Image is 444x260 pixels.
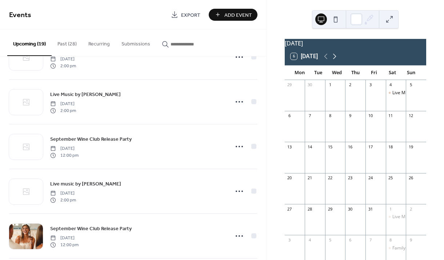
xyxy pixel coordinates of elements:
div: 5 [408,82,413,88]
span: 2:00 pm [50,63,76,69]
div: Sun [402,65,420,80]
div: 28 [307,206,312,212]
a: Live Music by [PERSON_NAME] [50,90,121,99]
div: 30 [347,206,353,212]
span: Live Music by [PERSON_NAME] [50,91,121,99]
div: 16 [347,144,353,149]
div: 2 [408,206,413,212]
div: 8 [327,113,333,119]
div: 25 [388,175,393,181]
div: 1 [327,82,333,88]
div: 31 [368,206,373,212]
div: 20 [287,175,292,181]
div: 10 [368,113,373,119]
div: 6 [287,113,292,119]
a: September Wine Club Release Party [50,224,132,233]
div: Mon [291,65,309,80]
div: 3 [368,82,373,88]
div: 8 [388,237,393,243]
div: Family Photos by Laura Squire & Live Music [386,245,406,251]
div: 17 [368,144,373,149]
div: 14 [307,144,312,149]
a: Live music by [PERSON_NAME] [50,180,121,188]
button: 6[DATE] [288,51,320,61]
button: Upcoming (19) [7,29,52,56]
span: Add Event [224,11,252,19]
div: 19 [408,144,413,149]
button: Submissions [116,29,156,55]
div: 11 [388,113,393,119]
div: 13 [287,144,292,149]
div: 29 [287,82,292,88]
div: Live Music by Tim Bond [386,90,406,96]
span: [DATE] [50,56,76,63]
div: Sat [383,65,402,80]
span: [DATE] [50,145,79,152]
div: 3 [287,237,292,243]
span: September Wine Club Release Party [50,225,132,233]
span: Live music by [PERSON_NAME] [50,180,121,188]
div: 18 [388,144,393,149]
div: 9 [408,237,413,243]
div: Tue [309,65,328,80]
span: 2:00 pm [50,107,76,114]
div: 22 [327,175,333,181]
div: 12 [408,113,413,119]
button: Recurring [83,29,116,55]
div: 30 [307,82,312,88]
button: Add Event [209,9,257,21]
button: Past (28) [52,29,83,55]
div: Fri [365,65,383,80]
span: Events [9,8,31,22]
a: Export [165,9,206,21]
span: [DATE] [50,190,76,197]
div: 29 [327,206,333,212]
div: 26 [408,175,413,181]
div: 21 [307,175,312,181]
div: 4 [307,237,312,243]
span: 2:00 pm [50,197,76,203]
span: [DATE] [50,101,76,107]
span: 12:00 pm [50,152,79,159]
div: 23 [347,175,353,181]
div: 5 [327,237,333,243]
div: 15 [327,144,333,149]
div: 7 [368,237,373,243]
span: 12:00 pm [50,241,79,248]
div: Thu [346,65,365,80]
div: [DATE] [285,39,426,48]
div: Wed [328,65,346,80]
div: Live Music by Keelan Donovan [386,214,406,220]
div: 27 [287,206,292,212]
div: 4 [388,82,393,88]
div: 7 [307,113,312,119]
span: [DATE] [50,235,79,241]
div: 6 [347,237,353,243]
div: 24 [368,175,373,181]
span: Export [181,11,200,19]
div: 2 [347,82,353,88]
div: 1 [388,206,393,212]
a: September Wine Club Release Party [50,135,132,143]
div: 9 [347,113,353,119]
